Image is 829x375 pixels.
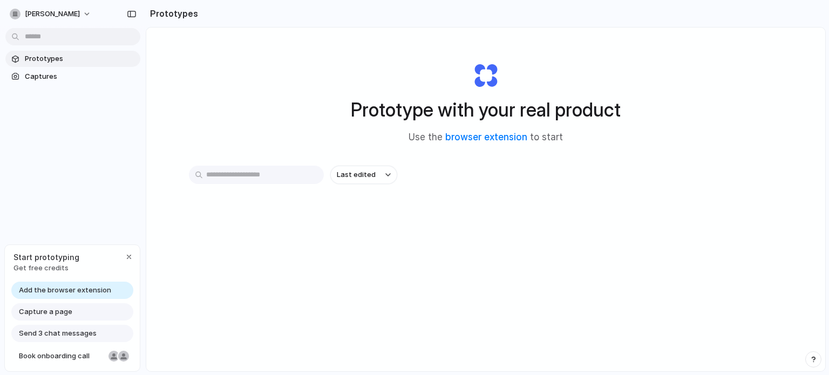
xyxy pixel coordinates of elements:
[13,263,79,274] span: Get free credits
[330,166,397,184] button: Last edited
[13,251,79,263] span: Start prototyping
[351,96,621,124] h1: Prototype with your real product
[445,132,527,142] a: browser extension
[5,69,140,85] a: Captures
[5,51,140,67] a: Prototypes
[107,350,120,363] div: Nicole Kubica
[117,350,130,363] div: Christian Iacullo
[19,328,97,339] span: Send 3 chat messages
[19,351,104,362] span: Book onboarding call
[5,5,97,23] button: [PERSON_NAME]
[11,347,133,365] a: Book onboarding call
[337,169,376,180] span: Last edited
[25,9,80,19] span: [PERSON_NAME]
[25,71,136,82] span: Captures
[19,285,111,296] span: Add the browser extension
[11,282,133,299] a: Add the browser extension
[25,53,136,64] span: Prototypes
[146,7,198,20] h2: Prototypes
[409,131,563,145] span: Use the to start
[19,306,72,317] span: Capture a page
